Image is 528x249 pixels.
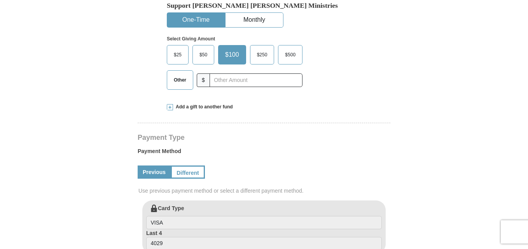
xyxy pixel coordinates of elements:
[221,49,243,61] span: $100
[138,134,390,141] h4: Payment Type
[138,187,391,195] span: Use previous payment method or select a different payment method.
[281,49,299,61] span: $500
[253,49,271,61] span: $250
[197,73,210,87] span: $
[170,49,185,61] span: $25
[170,74,190,86] span: Other
[138,165,171,179] a: Previous
[167,2,361,10] h5: Support [PERSON_NAME] [PERSON_NAME] Ministries
[173,104,233,110] span: Add a gift to another fund
[167,36,215,42] strong: Select Giving Amount
[146,204,382,229] label: Card Type
[210,73,302,87] input: Other Amount
[167,13,225,27] button: One-Time
[226,13,283,27] button: Monthly
[146,216,382,229] input: Card Type
[171,165,205,179] a: Different
[196,49,211,61] span: $50
[138,147,390,159] label: Payment Method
